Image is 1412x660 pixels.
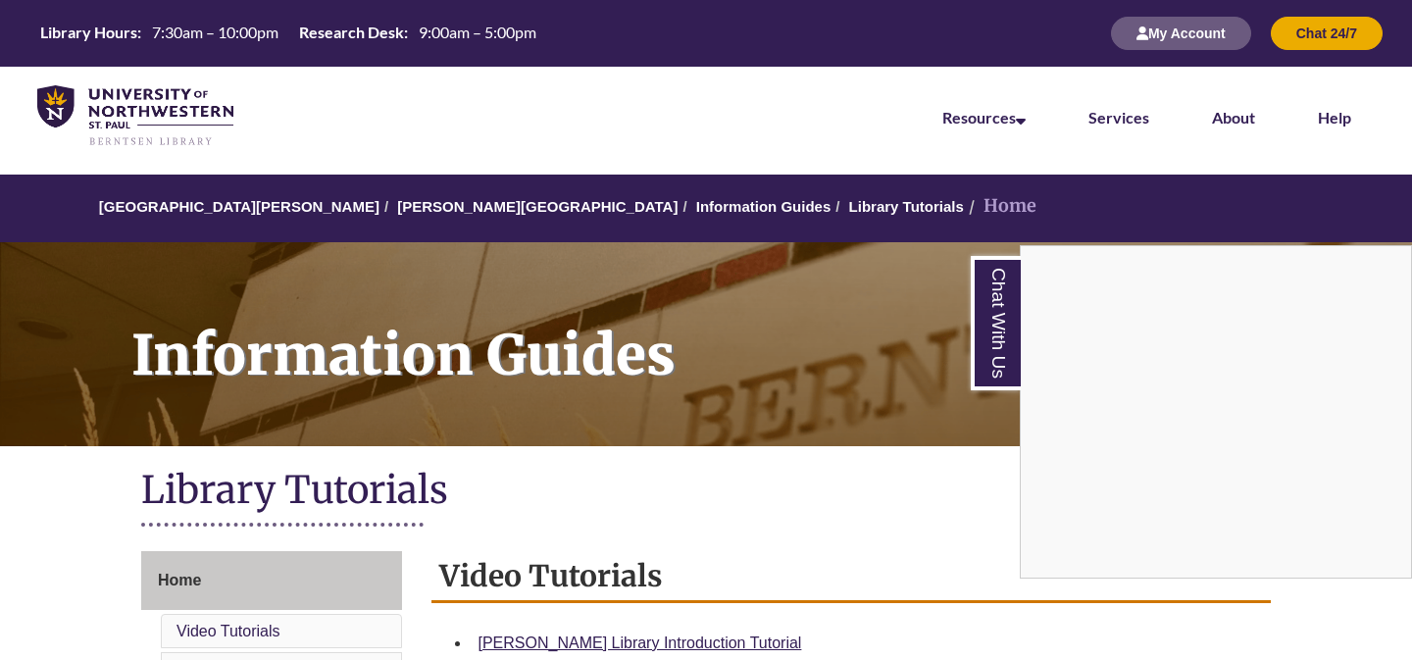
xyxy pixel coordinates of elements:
a: Resources [942,108,1026,127]
a: Help [1318,108,1351,127]
iframe: Chat Widget [1021,246,1411,578]
a: Chat With Us [971,256,1021,390]
a: About [1212,108,1255,127]
div: Chat With Us [1020,245,1412,579]
img: UNWSP Library Logo [37,85,233,147]
a: Services [1088,108,1149,127]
